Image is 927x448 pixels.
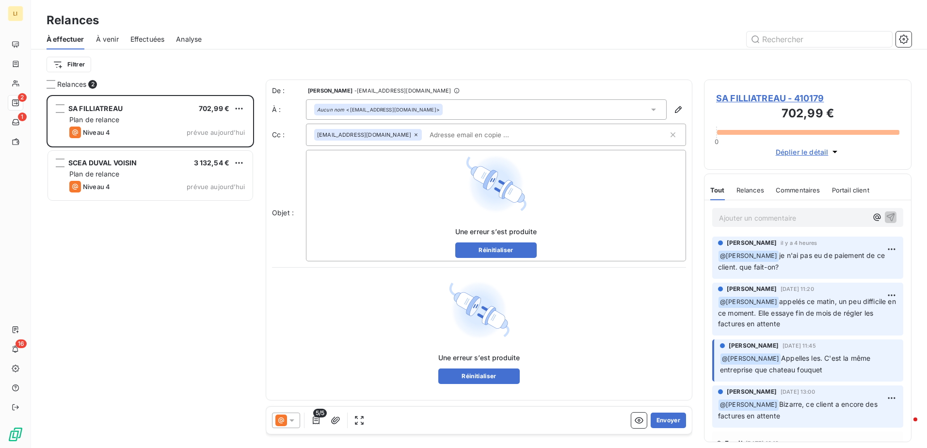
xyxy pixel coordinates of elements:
[727,387,777,396] span: [PERSON_NAME]
[725,439,743,447] span: Email
[69,115,119,124] span: Plan de relance
[47,34,84,44] span: À effectuer
[16,339,27,348] span: 16
[716,92,899,105] span: SA FILLIATREAU - 410179
[317,132,411,138] span: [EMAIL_ADDRESS][DOMAIN_NAME]
[715,138,719,145] span: 0
[718,251,887,271] span: je n'ai pas eu de paiement de ce client. que fait-on?
[313,409,327,417] span: 5/5
[438,368,520,384] button: Réinitialiser
[68,159,137,167] span: SCEA DUVAL VOISIN
[773,146,843,158] button: Déplier le détail
[718,297,898,328] span: appelés ce matin, un peu difficile en ce moment. Elle essaye fin de mois de régler les factures e...
[718,400,879,420] span: Bizarre, ce client a encore des factures en attente
[736,186,764,194] span: Relances
[781,240,817,246] span: il y a 4 heures
[776,186,820,194] span: Commentaires
[317,106,440,113] div: <[EMAIL_ADDRESS][DOMAIN_NAME]>
[47,95,254,448] div: grid
[465,153,527,215] img: Error
[272,130,306,140] label: Cc :
[57,80,86,89] span: Relances
[455,227,537,237] span: Une erreur s’est produite
[47,12,99,29] h3: Relances
[272,208,294,217] span: Objet :
[8,427,23,442] img: Logo LeanPay
[8,6,23,21] div: LI
[719,400,779,411] span: @ [PERSON_NAME]
[719,251,779,262] span: @ [PERSON_NAME]
[720,354,872,374] span: Appelles les. C'est la même entreprise que chateau fouquet
[832,186,869,194] span: Portail client
[187,183,245,191] span: prévue aujourd’hui
[199,104,229,112] span: 702,99 €
[69,170,119,178] span: Plan de relance
[83,183,110,191] span: Niveau 4
[747,32,892,47] input: Rechercher
[448,279,510,341] img: Error
[746,440,779,446] span: [DATE] 16:12
[18,112,27,121] span: 1
[727,239,777,247] span: [PERSON_NAME]
[272,105,306,114] label: À :
[47,57,91,72] button: Filtrer
[317,106,344,113] em: Aucun nom
[783,343,816,349] span: [DATE] 11:45
[719,297,779,308] span: @ [PERSON_NAME]
[96,34,119,44] span: À venir
[716,105,899,124] h3: 702,99 €
[455,242,537,258] button: Réinitialiser
[438,353,520,363] span: Une erreur s’est produite
[720,353,781,365] span: @ [PERSON_NAME]
[727,285,777,293] span: [PERSON_NAME]
[776,147,829,157] span: Déplier le détail
[354,88,451,94] span: - [EMAIL_ADDRESS][DOMAIN_NAME]
[272,86,306,96] span: De :
[426,128,538,142] input: Adresse email en copie ...
[781,286,814,292] span: [DATE] 11:20
[308,88,352,94] span: [PERSON_NAME]
[710,186,725,194] span: Tout
[130,34,165,44] span: Effectuées
[651,413,686,428] button: Envoyer
[88,80,97,89] span: 2
[18,93,27,102] span: 2
[187,128,245,136] span: prévue aujourd’hui
[83,128,110,136] span: Niveau 4
[176,34,202,44] span: Analyse
[68,104,123,112] span: SA FILLIATREAU
[894,415,917,438] iframe: Intercom live chat
[729,341,779,350] span: [PERSON_NAME]
[781,389,815,395] span: [DATE] 13:00
[194,159,230,167] span: 3 132,54 €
